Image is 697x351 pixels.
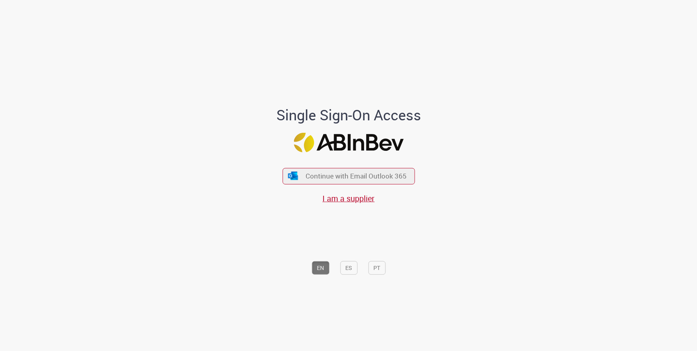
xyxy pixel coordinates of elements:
button: ícone Azure/Microsoft 360 Continue with Email Outlook 365 [282,168,415,184]
button: ES [340,261,357,275]
button: PT [368,261,385,275]
img: Logo ABInBev [294,133,403,152]
h1: Single Sign-On Access [237,107,460,123]
span: Continue with Email Outlook 365 [306,171,407,181]
a: I am a supplier [322,193,375,203]
img: ícone Azure/Microsoft 360 [288,172,299,180]
button: EN [312,261,329,275]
